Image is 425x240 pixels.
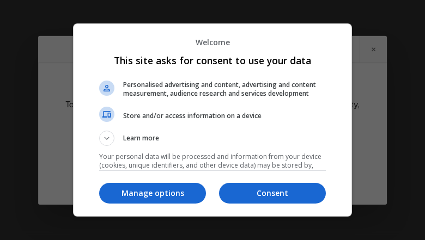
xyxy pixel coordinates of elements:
[219,188,326,199] p: Consent
[99,131,326,146] button: Learn more
[99,54,326,67] h1: This site asks for consent to use your data
[99,37,326,47] p: Welcome
[219,183,326,204] button: Consent
[123,112,326,120] span: Store and/or access information on a device
[189,169,309,179] a: 141 TCF vendor(s) and 69 ad partner(s)
[73,23,352,217] div: This site asks for consent to use your data
[123,133,159,146] span: Learn more
[123,81,326,98] span: Personalised advertising and content, advertising and content measurement, audience research and ...
[99,183,206,204] button: Manage options
[99,152,326,187] p: Your personal data will be processed and information from your device (cookies, unique identifier...
[99,188,206,199] p: Manage options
